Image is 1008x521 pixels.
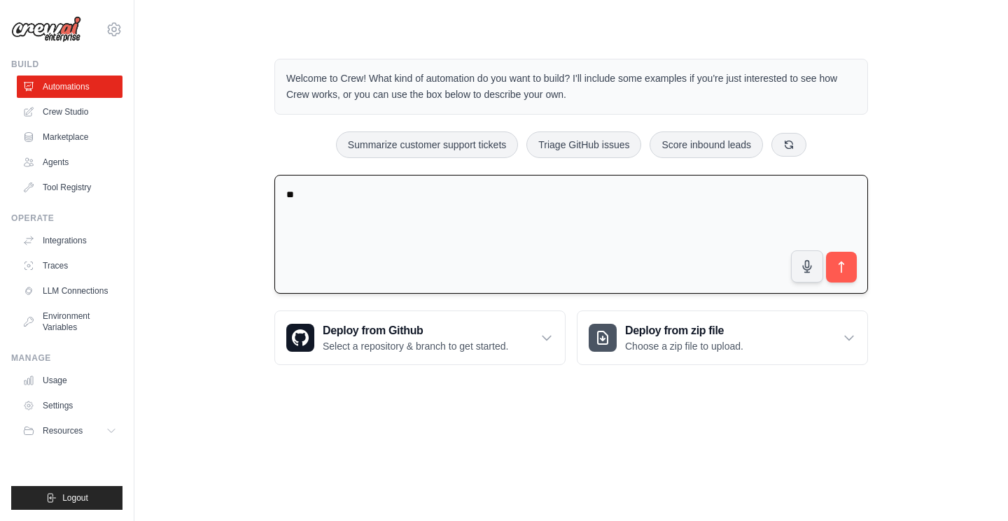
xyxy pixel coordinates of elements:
button: Score inbound leads [650,131,763,158]
span: Resources [43,425,83,436]
img: Logo [11,16,81,43]
div: Build [11,59,122,70]
iframe: Chat Widget [938,454,1008,521]
div: Manage [11,352,122,364]
h3: Deploy from Github [323,322,508,339]
a: LLM Connections [17,280,122,302]
p: Select a repository & branch to get started. [323,339,508,353]
a: Agents [17,151,122,173]
p: Welcome to Crew! What kind of automation do you want to build? I'll include some examples if you'... [286,71,856,103]
button: Resources [17,420,122,442]
button: Summarize customer support tickets [336,131,518,158]
a: Integrations [17,229,122,252]
a: Environment Variables [17,305,122,338]
a: Automations [17,76,122,98]
div: Operate [11,213,122,224]
a: Crew Studio [17,101,122,123]
a: Traces [17,255,122,277]
a: Marketplace [17,126,122,148]
a: Usage [17,369,122,392]
p: Choose a zip file to upload. [625,339,743,353]
span: Logout [62,492,88,504]
button: Logout [11,486,122,510]
h3: Deploy from zip file [625,322,743,339]
a: Tool Registry [17,176,122,199]
a: Settings [17,394,122,417]
button: Triage GitHub issues [526,131,641,158]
